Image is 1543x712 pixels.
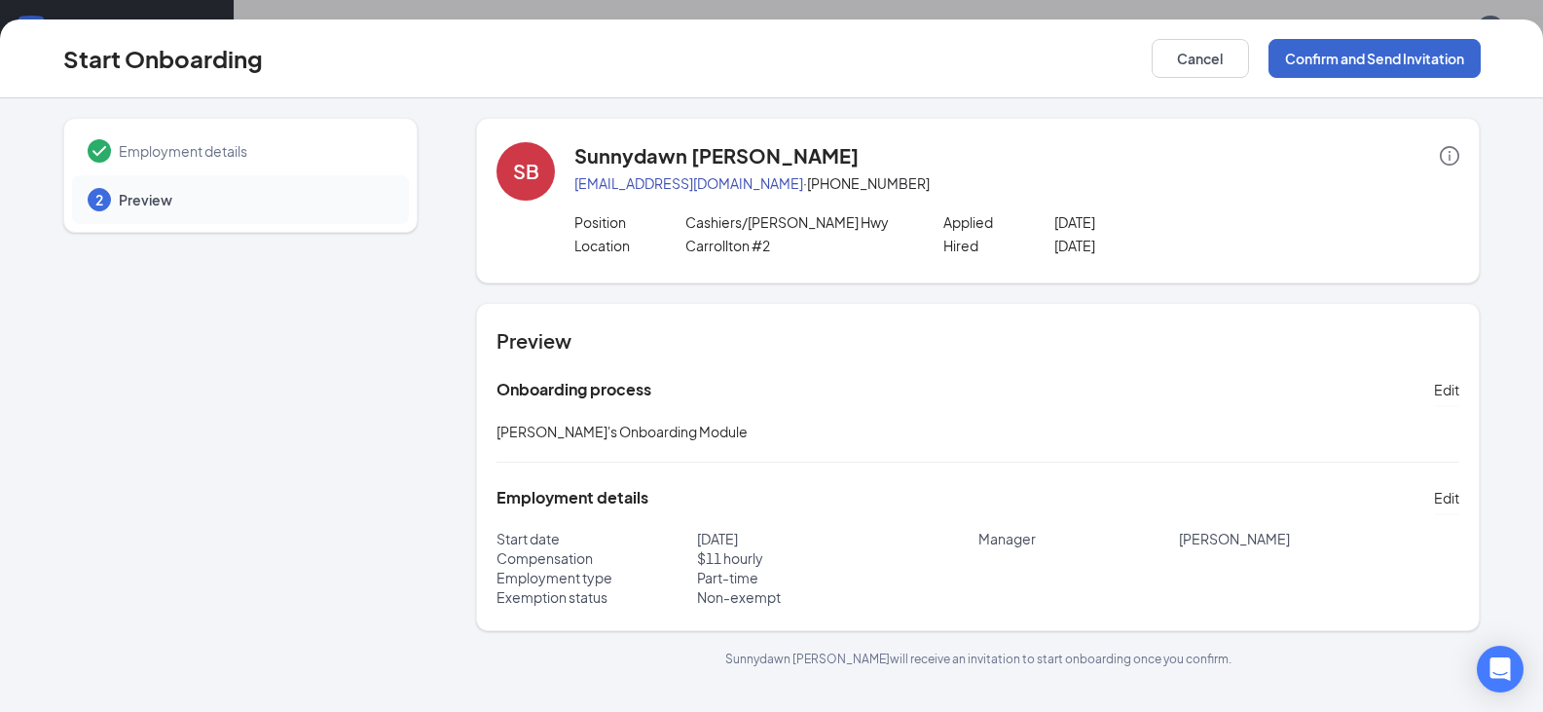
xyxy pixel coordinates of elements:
[63,42,263,75] h3: Start Onboarding
[496,327,1459,355] h4: Preview
[496,379,651,400] h5: Onboarding process
[513,158,539,185] div: SB
[1477,646,1524,693] div: Open Intercom Messenger
[496,548,697,568] p: Compensation
[496,587,697,607] p: Exemption status
[88,139,111,163] svg: Checkmark
[496,487,648,508] h5: Employment details
[1054,212,1275,232] p: [DATE]
[697,529,978,548] p: [DATE]
[685,212,906,232] p: Cashiers/[PERSON_NAME] Hwy
[1268,39,1481,78] button: Confirm and Send Invitation
[1434,380,1459,399] span: Edit
[1440,146,1459,166] span: info-circle
[574,173,1459,193] p: · [PHONE_NUMBER]
[1434,482,1459,513] button: Edit
[685,236,906,255] p: Carrollton #2
[95,190,103,209] span: 2
[1152,39,1249,78] button: Cancel
[119,141,389,161] span: Employment details
[697,568,978,587] p: Part-time
[574,236,685,255] p: Location
[1434,488,1459,507] span: Edit
[943,236,1054,255] p: Hired
[119,190,389,209] span: Preview
[574,142,859,169] h4: Sunnydawn [PERSON_NAME]
[943,212,1054,232] p: Applied
[574,212,685,232] p: Position
[1179,529,1460,548] p: [PERSON_NAME]
[574,174,803,192] a: [EMAIL_ADDRESS][DOMAIN_NAME]
[496,568,697,587] p: Employment type
[697,587,978,607] p: Non-exempt
[978,529,1179,548] p: Manager
[496,423,748,440] span: [PERSON_NAME]'s Onboarding Module
[496,529,697,548] p: Start date
[1434,374,1459,405] button: Edit
[697,548,978,568] p: $ 11 hourly
[1054,236,1275,255] p: [DATE]
[476,651,1480,667] p: Sunnydawn [PERSON_NAME] will receive an invitation to start onboarding once you confirm.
